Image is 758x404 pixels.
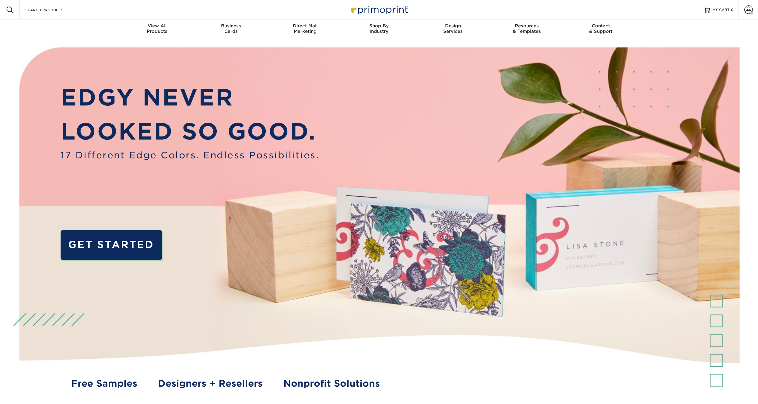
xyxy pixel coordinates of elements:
[416,23,490,34] div: Services
[342,23,416,29] span: Shop By
[490,19,564,39] a: Resources& Templates
[283,377,380,390] a: Nonprofit Solutions
[268,23,342,34] div: Marketing
[25,6,84,13] input: SEARCH PRODUCTS.....
[349,3,409,16] img: Primoprint
[416,19,490,39] a: DesignServices
[194,23,268,34] div: Cards
[564,19,638,39] a: Contact& Support
[71,377,137,390] a: Free Samples
[490,23,564,34] div: & Templates
[158,377,263,390] a: Designers + Resellers
[61,114,319,148] p: LOOKED SO GOOD.
[416,23,490,29] span: Design
[194,23,268,29] span: Business
[490,23,564,29] span: Resources
[342,23,416,34] div: Industry
[731,8,734,12] span: 0
[120,23,194,34] div: Products
[564,23,638,29] span: Contact
[268,19,342,39] a: Direct MailMarketing
[342,19,416,39] a: Shop ByIndustry
[61,230,162,260] a: GET STARTED
[564,23,638,34] div: & Support
[120,19,194,39] a: View AllProducts
[120,23,194,29] span: View All
[712,7,730,12] span: MY CART
[61,148,319,162] span: 17 Different Edge Colors. Endless Possibilities.
[61,80,319,114] p: EDGY NEVER
[194,19,268,39] a: BusinessCards
[268,23,342,29] span: Direct Mail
